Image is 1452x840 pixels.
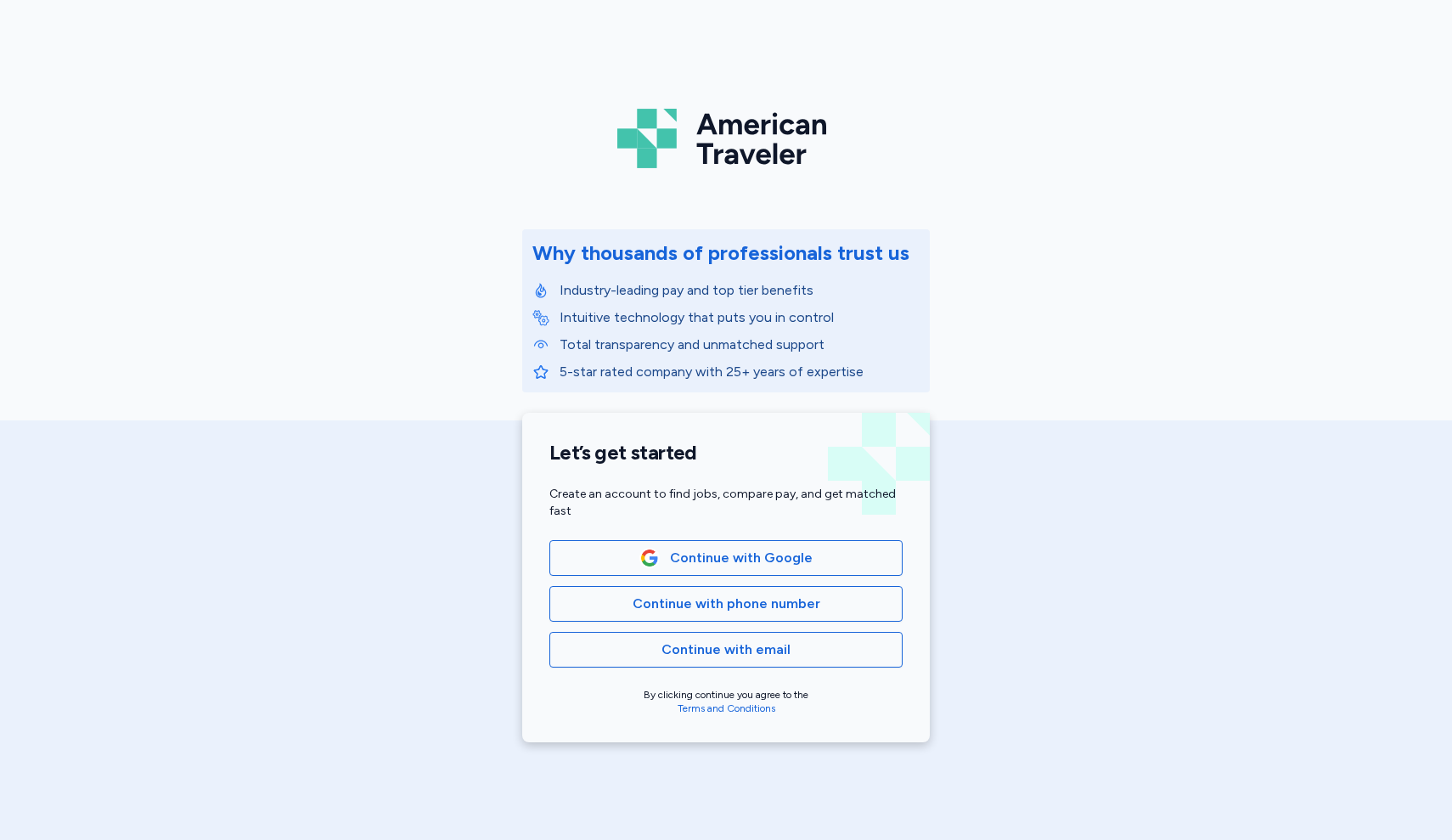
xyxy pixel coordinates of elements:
p: 5-star rated company with 25+ years of expertise [560,362,920,382]
button: Continue with phone number [549,586,903,622]
span: Continue with email [661,640,791,660]
div: By clicking continue you agree to the [549,688,903,715]
a: Terms and Conditions [678,702,775,714]
h1: Let’s get started [549,440,903,465]
p: Total transparency and unmatched support [560,335,920,355]
button: Continue with email [549,632,903,668]
p: Industry-leading pay and top tier benefits [560,280,920,301]
div: Create an account to find jobs, compare pay, and get matched fast [549,486,903,520]
div: Why thousands of professionals trust us [532,240,909,267]
p: Intuitive technology that puts you in control [560,307,920,328]
span: Continue with Google [670,548,813,568]
span: Continue with phone number [633,594,820,614]
img: Google Logo [640,549,659,567]
img: Logo [617,102,835,175]
button: Google LogoContinue with Google [549,540,903,576]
